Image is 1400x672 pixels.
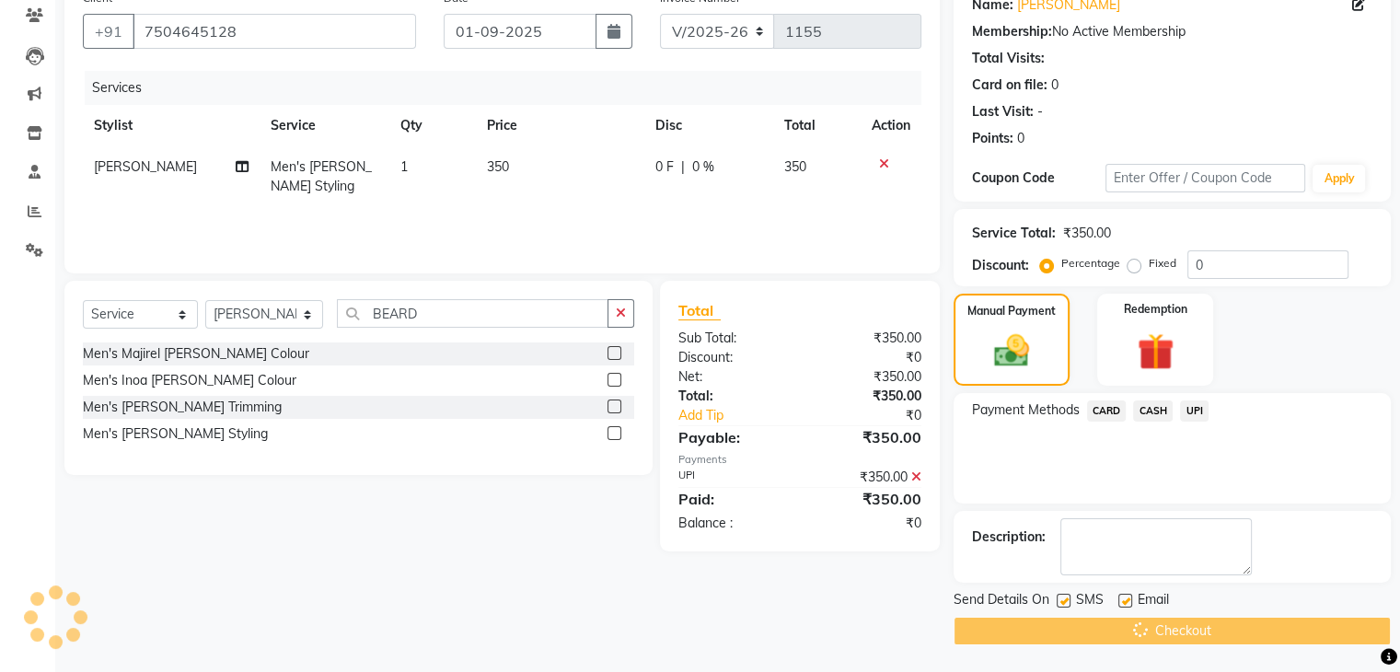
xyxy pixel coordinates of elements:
[972,102,1034,122] div: Last Visit:
[1061,255,1120,272] label: Percentage
[655,157,674,177] span: 0 F
[665,387,800,406] div: Total:
[972,49,1045,68] div: Total Visits:
[972,22,1052,41] div: Membership:
[400,158,408,175] span: 1
[681,157,685,177] span: |
[1138,590,1169,613] span: Email
[800,488,935,510] div: ₹350.00
[678,452,921,468] div: Payments
[665,329,800,348] div: Sub Total:
[665,406,822,425] a: Add Tip
[773,105,861,146] th: Total
[1124,301,1187,318] label: Redemption
[83,14,134,49] button: +91
[972,527,1046,547] div: Description:
[972,22,1372,41] div: No Active Membership
[1017,129,1024,148] div: 0
[260,105,389,146] th: Service
[800,468,935,487] div: ₹350.00
[1063,224,1111,243] div: ₹350.00
[476,105,644,146] th: Price
[800,367,935,387] div: ₹350.00
[665,488,800,510] div: Paid:
[665,367,800,387] div: Net:
[983,330,1040,371] img: _cash.svg
[692,157,714,177] span: 0 %
[954,590,1049,613] span: Send Details On
[972,400,1080,420] span: Payment Methods
[665,426,800,448] div: Payable:
[800,348,935,367] div: ₹0
[1133,400,1173,422] span: CASH
[800,514,935,533] div: ₹0
[1037,102,1043,122] div: -
[644,105,773,146] th: Disc
[1051,75,1059,95] div: 0
[271,158,372,194] span: Men's [PERSON_NAME] Styling
[784,158,806,175] span: 350
[665,468,800,487] div: UPI
[487,158,509,175] span: 350
[822,406,934,425] div: ₹0
[678,301,721,320] span: Total
[861,105,921,146] th: Action
[972,129,1013,148] div: Points:
[665,348,800,367] div: Discount:
[1180,400,1209,422] span: UPI
[800,329,935,348] div: ₹350.00
[972,75,1047,95] div: Card on file:
[800,387,935,406] div: ₹350.00
[1149,255,1176,272] label: Fixed
[133,14,416,49] input: Search by Name/Mobile/Email/Code
[972,168,1105,188] div: Coupon Code
[83,105,260,146] th: Stylist
[83,371,296,390] div: Men's Inoa [PERSON_NAME] Colour
[972,256,1029,275] div: Discount:
[800,426,935,448] div: ₹350.00
[1313,165,1365,192] button: Apply
[337,299,607,328] input: Search or Scan
[1126,329,1186,375] img: _gift.svg
[1105,164,1306,192] input: Enter Offer / Coupon Code
[665,514,800,533] div: Balance :
[967,303,1056,319] label: Manual Payment
[972,224,1056,243] div: Service Total:
[389,105,476,146] th: Qty
[83,398,282,417] div: Men's [PERSON_NAME] Trimming
[85,71,935,105] div: Services
[83,424,268,444] div: Men's [PERSON_NAME] Styling
[83,344,309,364] div: Men's Majirel [PERSON_NAME] Colour
[1076,590,1104,613] span: SMS
[1087,400,1127,422] span: CARD
[94,158,197,175] span: [PERSON_NAME]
